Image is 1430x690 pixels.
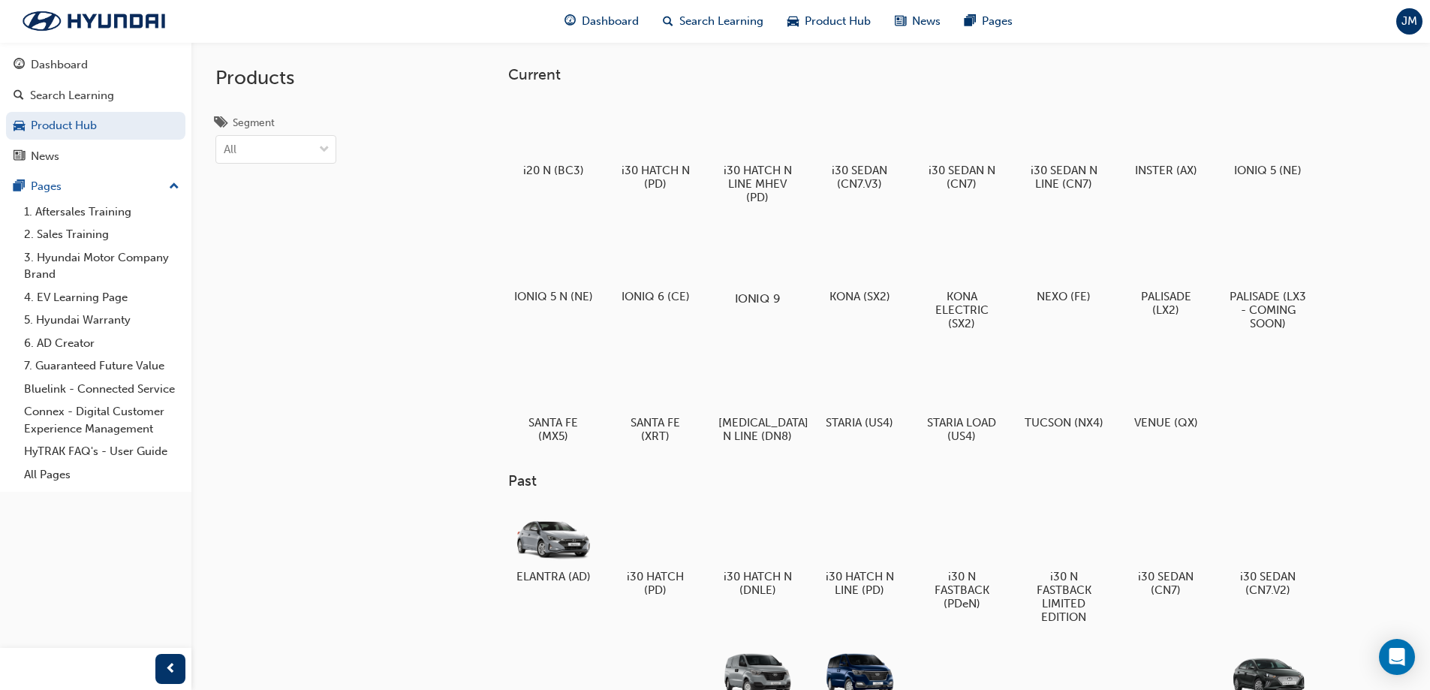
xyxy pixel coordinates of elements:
span: news-icon [895,12,906,31]
span: Dashboard [582,13,639,30]
div: Pages [31,178,62,195]
button: Pages [6,173,185,200]
span: car-icon [14,119,25,133]
a: i30 SEDAN (CN7.V3) [814,95,905,196]
a: ELANTRA (AD) [508,502,598,589]
a: IONIQ 6 (CE) [610,221,700,309]
h5: i20 N (BC3) [514,164,593,177]
a: Bluelink - Connected Service [18,378,185,401]
h3: Past [508,472,1361,490]
a: IONIQ 5 (NE) [1223,95,1313,182]
h5: i30 HATCH N (PD) [616,164,695,191]
a: IONIQ 9 [712,221,802,309]
span: tags-icon [215,117,227,131]
h5: IONIQ 9 [715,291,799,306]
h5: PALISADE (LX3 - COMING SOON) [1229,290,1308,330]
h5: VENUE (QX) [1127,416,1206,429]
h5: IONIQ 5 (NE) [1229,164,1308,177]
a: All Pages [18,463,185,487]
h2: Products [215,66,336,90]
img: Trak [8,5,180,37]
a: IONIQ 5 N (NE) [508,221,598,309]
h5: i30 SEDAN N LINE (CN7) [1025,164,1103,191]
a: Connex - Digital Customer Experience Management [18,400,185,440]
a: search-iconSearch Learning [651,6,775,37]
h5: INSTER (AX) [1127,164,1206,177]
span: down-icon [319,140,330,160]
a: i30 HATCH (PD) [610,502,700,603]
h5: i30 SEDAN (CN7.V3) [820,164,899,191]
a: INSTER (AX) [1121,95,1211,182]
a: i30 N FASTBACK (PDeN) [917,502,1007,616]
span: pages-icon [965,12,976,31]
h5: SANTA FE (MX5) [514,416,593,443]
span: search-icon [663,12,673,31]
a: i30 HATCH N (DNLE) [712,502,802,603]
div: Open Intercom Messenger [1379,639,1415,675]
h5: IONIQ 6 (CE) [616,290,695,303]
a: Product Hub [6,112,185,140]
div: News [31,148,59,165]
a: 6. AD Creator [18,332,185,355]
a: Dashboard [6,51,185,79]
h3: Current [508,66,1361,83]
span: JM [1401,13,1417,30]
a: [MEDICAL_DATA] N LINE (DN8) [712,348,802,448]
a: guage-iconDashboard [552,6,651,37]
a: SANTA FE (XRT) [610,348,700,448]
a: i20 N (BC3) [508,95,598,182]
span: news-icon [14,150,25,164]
div: Segment [233,116,275,131]
h5: STARIA (US4) [820,416,899,429]
button: DashboardSearch LearningProduct HubNews [6,48,185,173]
div: All [224,141,236,158]
span: up-icon [169,177,179,197]
a: i30 SEDAN N LINE (CN7) [1019,95,1109,196]
span: car-icon [787,12,799,31]
button: JM [1396,8,1422,35]
div: Dashboard [31,56,88,74]
a: news-iconNews [883,6,953,37]
a: KONA ELECTRIC (SX2) [917,221,1007,336]
h5: IONIQ 5 N (NE) [514,290,593,303]
a: STARIA (US4) [814,348,905,435]
h5: KONA ELECTRIC (SX2) [923,290,1001,330]
h5: i30 HATCH (PD) [616,570,695,597]
span: Pages [982,13,1013,30]
a: 4. EV Learning Page [18,286,185,309]
a: i30 SEDAN N (CN7) [917,95,1007,196]
a: PALISADE (LX3 - COMING SOON) [1223,221,1313,336]
h5: STARIA LOAD (US4) [923,416,1001,443]
a: 2. Sales Training [18,223,185,246]
h5: TUCSON (NX4) [1025,416,1103,429]
a: i30 SEDAN (CN7.V2) [1223,502,1313,603]
a: i30 HATCH N LINE (PD) [814,502,905,603]
a: SANTA FE (MX5) [508,348,598,448]
a: car-iconProduct Hub [775,6,883,37]
a: i30 SEDAN (CN7) [1121,502,1211,603]
a: 7. Guaranteed Future Value [18,354,185,378]
span: prev-icon [165,660,176,679]
h5: ELANTRA (AD) [514,570,593,583]
a: Search Learning [6,82,185,110]
a: i30 HATCH N (PD) [610,95,700,196]
h5: SANTA FE (XRT) [616,416,695,443]
a: KONA (SX2) [814,221,905,309]
a: TUCSON (NX4) [1019,348,1109,435]
span: guage-icon [14,59,25,72]
h5: KONA (SX2) [820,290,899,303]
span: guage-icon [564,12,576,31]
a: News [6,143,185,170]
h5: i30 N FASTBACK (PDeN) [923,570,1001,610]
a: i30 HATCH N LINE MHEV (PD) [712,95,802,209]
a: pages-iconPages [953,6,1025,37]
span: Search Learning [679,13,763,30]
h5: i30 SEDAN N (CN7) [923,164,1001,191]
h5: i30 SEDAN (CN7) [1127,570,1206,597]
a: HyTRAK FAQ's - User Guide [18,440,185,463]
a: PALISADE (LX2) [1121,221,1211,322]
a: i30 N FASTBACK LIMITED EDITION [1019,502,1109,630]
h5: NEXO (FE) [1025,290,1103,303]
